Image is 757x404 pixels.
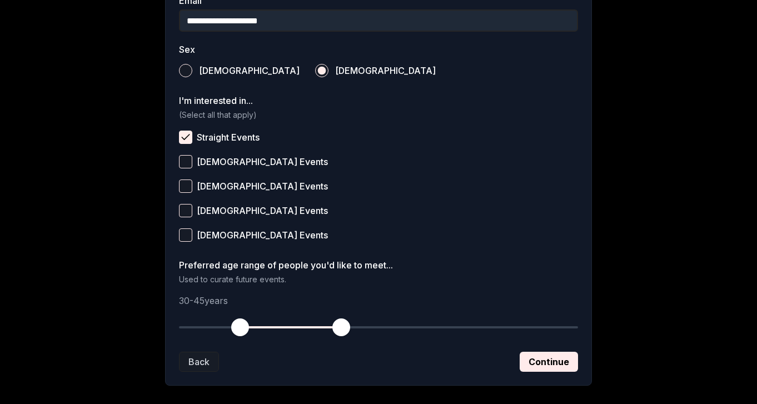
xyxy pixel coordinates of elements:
[179,131,192,144] button: Straight Events
[179,294,578,307] p: 30 - 45 years
[179,179,192,193] button: [DEMOGRAPHIC_DATA] Events
[179,228,192,242] button: [DEMOGRAPHIC_DATA] Events
[197,157,328,166] span: [DEMOGRAPHIC_DATA] Events
[179,64,192,77] button: [DEMOGRAPHIC_DATA]
[179,96,578,105] label: I'm interested in...
[197,133,260,142] span: Straight Events
[179,109,578,121] p: (Select all that apply)
[179,261,578,270] label: Preferred age range of people you'd like to meet...
[179,155,192,168] button: [DEMOGRAPHIC_DATA] Events
[197,182,328,191] span: [DEMOGRAPHIC_DATA] Events
[179,352,219,372] button: Back
[197,206,328,215] span: [DEMOGRAPHIC_DATA] Events
[520,352,578,372] button: Continue
[179,274,578,285] p: Used to curate future events.
[335,66,436,75] span: [DEMOGRAPHIC_DATA]
[197,231,328,240] span: [DEMOGRAPHIC_DATA] Events
[179,45,578,54] label: Sex
[315,64,328,77] button: [DEMOGRAPHIC_DATA]
[179,204,192,217] button: [DEMOGRAPHIC_DATA] Events
[199,66,300,75] span: [DEMOGRAPHIC_DATA]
